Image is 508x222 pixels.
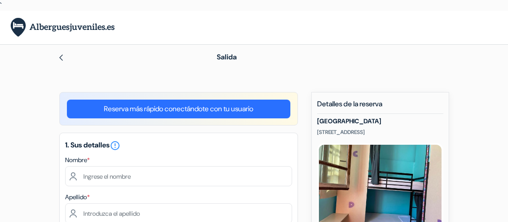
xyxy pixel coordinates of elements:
h5: [GEOGRAPHIC_DATA] [317,117,443,125]
img: AlberguesJuveniles.es [11,18,115,37]
a: error_outline [110,140,120,150]
span: Salida [217,52,237,62]
h5: Detalles de la reserva [317,100,443,114]
input: Ingrese el nombre [65,166,292,186]
i: error_outline [110,140,120,151]
label: Apellido [65,193,90,202]
h5: 1. Sus detalles [65,140,292,151]
label: Nombre [65,155,90,165]
img: left_arrow.svg [58,54,65,61]
p: [STREET_ADDRESS] [317,129,443,136]
a: Reserva más rápido conectándote con tu usuario [67,100,290,118]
